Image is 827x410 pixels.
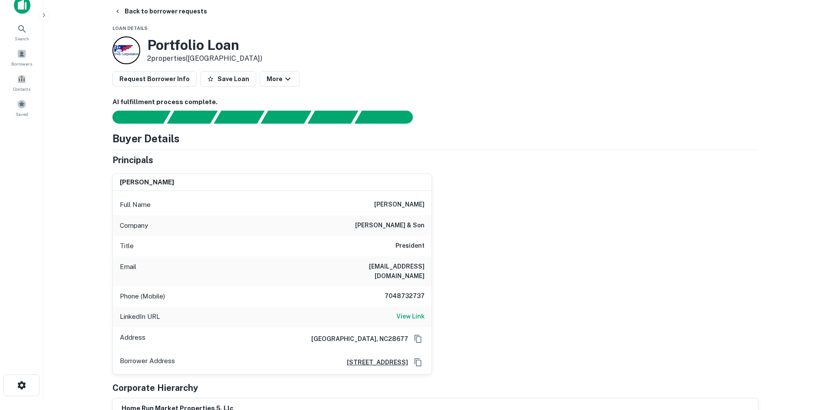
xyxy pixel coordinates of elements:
p: Borrower Address [120,356,175,369]
p: Company [120,220,148,231]
button: Copy Address [412,332,425,345]
div: AI fulfillment process complete. [355,111,423,124]
p: Phone (Mobile) [120,291,165,302]
a: Borrowers [3,46,41,69]
h6: [EMAIL_ADDRESS][DOMAIN_NAME] [320,262,425,281]
h6: 7048732737 [372,291,425,302]
h6: AI fulfillment process complete. [112,97,758,107]
p: 2 properties ([GEOGRAPHIC_DATA]) [147,53,262,64]
a: Saved [3,96,41,119]
h5: Corporate Hierarchy [112,381,198,394]
span: Loan Details [112,26,148,31]
div: Principals found, AI now looking for contact information... [260,111,311,124]
h3: Portfolio Loan [147,37,262,53]
button: Save Loan [200,71,256,87]
div: Principals found, still searching for contact information. This may take time... [307,111,358,124]
p: Email [120,262,136,281]
h6: President [395,241,425,251]
button: More [260,71,300,87]
a: Search [3,20,41,44]
span: Borrowers [11,60,32,67]
h6: [GEOGRAPHIC_DATA], NC28677 [304,334,408,344]
div: Documents found, AI parsing details... [214,111,264,124]
p: LinkedIn URL [120,312,160,322]
h6: [PERSON_NAME] [374,200,425,210]
h6: [PERSON_NAME] & son [355,220,425,231]
a: [STREET_ADDRESS] [340,358,408,367]
div: Your request is received and processing... [167,111,217,124]
p: Address [120,332,145,345]
h6: [PERSON_NAME] [120,177,174,187]
button: Request Borrower Info [112,71,197,87]
a: Contacts [3,71,41,94]
a: View Link [396,312,425,322]
span: Search [15,35,29,42]
div: Sending borrower request to AI... [102,111,167,124]
h5: Principals [112,154,153,167]
span: Saved [16,111,28,118]
span: Contacts [13,85,30,92]
h4: Buyer Details [112,131,180,146]
button: Back to borrower requests [111,3,211,19]
button: Copy Address [412,356,425,369]
p: Title [120,241,134,251]
h6: View Link [396,312,425,321]
iframe: Chat Widget [784,341,827,382]
p: Full Name [120,200,151,210]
